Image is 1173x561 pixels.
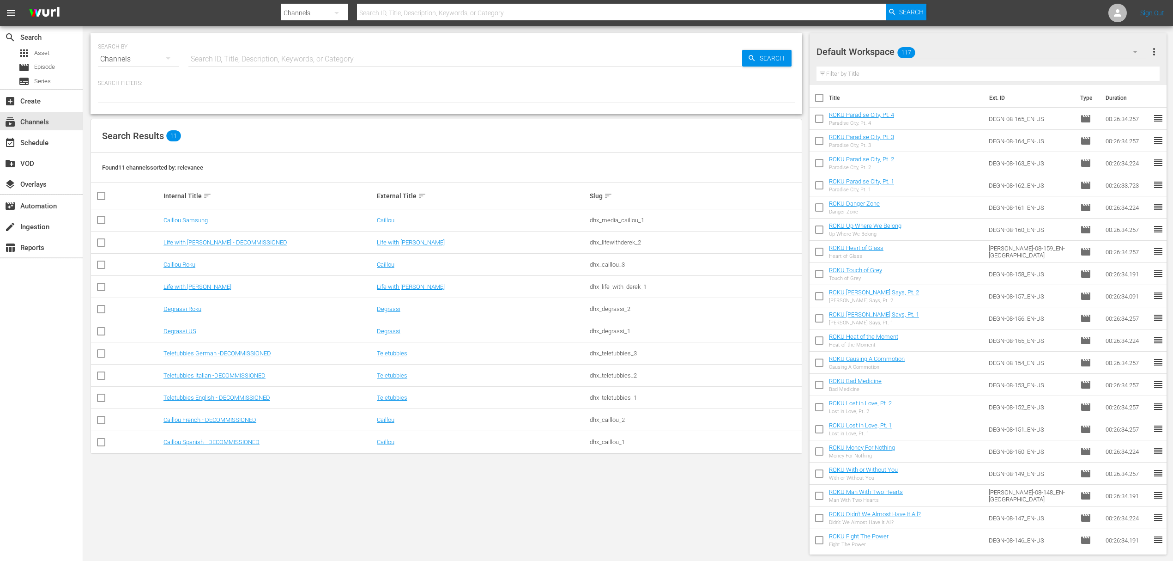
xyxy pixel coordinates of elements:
[985,329,1077,352] td: DEGN-08-155_EN-US
[590,190,800,201] div: Slug
[377,283,445,290] a: Life with [PERSON_NAME]
[985,219,1077,241] td: DEGN-08-160_EN-US
[829,267,882,274] a: ROKU Touch of Grey
[1075,85,1100,111] th: Type
[829,475,898,481] div: With or Without You
[1102,463,1153,485] td: 00:26:34.257
[829,422,892,429] a: ROKU Lost in Love, Pt. 1
[1080,468,1091,479] span: Episode
[1153,335,1164,346] span: reorder
[1153,113,1164,124] span: reorder
[1153,179,1164,190] span: reorder
[590,217,800,224] div: dhx_media_caillou_1
[1102,440,1153,463] td: 00:26:34.224
[985,152,1077,174] td: DEGN-08-163_EN-US
[590,350,800,357] div: dhx_teletubbies_3
[377,261,394,268] a: Caillou
[1153,357,1164,368] span: reorder
[1080,180,1091,191] span: Episode
[98,46,179,72] div: Channels
[829,386,882,392] div: Bad Medicine
[1080,224,1091,235] span: Episode
[985,174,1077,196] td: DEGN-08-162_EN-US
[1153,224,1164,235] span: reorder
[829,85,984,111] th: Title
[829,209,880,215] div: Danger Zone
[1080,202,1091,213] span: Episode
[985,241,1077,263] td: [PERSON_NAME]-08-159_EN-[GEOGRAPHIC_DATA]
[34,62,55,72] span: Episode
[98,79,795,87] p: Search Filters:
[5,116,16,128] span: Channels
[377,217,394,224] a: Caillou
[1102,352,1153,374] td: 00:26:34.257
[1080,490,1091,501] span: Episode
[829,142,894,148] div: Paradise City, Pt. 3
[590,283,800,290] div: dhx_life_with_derek_1
[34,77,51,86] span: Series
[742,50,792,67] button: Search
[377,350,407,357] a: Teletubbies
[829,542,889,548] div: Fight The Power
[985,440,1077,463] td: DEGN-08-150_EN-US
[1102,196,1153,219] td: 00:26:34.224
[1153,534,1164,545] span: reorder
[1080,535,1091,546] span: Episode
[985,418,1077,440] td: DEGN-08-151_EN-US
[1080,291,1091,302] span: Episode
[984,85,1075,111] th: Ext. ID
[163,350,271,357] a: Teletubbies German -DECOMMISSIONED
[1080,402,1091,413] span: Episode
[163,372,266,379] a: Teletubbies Italian -DECOMMISSIONED
[163,190,374,201] div: Internal Title
[418,192,426,200] span: sort
[829,200,880,207] a: ROKU Danger Zone
[829,111,894,118] a: ROKU Paradise City, Pt. 4
[985,108,1077,130] td: DEGN-08-165_EN-US
[590,239,800,246] div: dhx_lifewithderek_2
[829,231,901,237] div: Up Where We Belong
[1102,285,1153,307] td: 00:26:34.091
[1102,529,1153,551] td: 00:26:34.191
[1080,424,1091,435] span: Episode
[829,409,892,415] div: Lost in Love, Pt. 2
[1149,41,1160,63] button: more_vert
[22,2,67,24] img: ans4CAIJ8jUAAAAAAAAAAAAAAAAAAAAAAAAgQb4GAAAAAAAAAAAAAAAAAAAAAAAAJMjXAAAAAAAAAAAAAAAAAAAAAAAAgAT5G...
[5,242,16,253] span: Reports
[985,352,1077,374] td: DEGN-08-154_EN-US
[829,364,905,370] div: Causing A Commotion
[829,355,905,362] a: ROKU Causing A Commotion
[590,416,800,423] div: dhx_caillou_2
[1102,307,1153,329] td: 00:26:34.257
[590,305,800,312] div: dhx_degrassi_2
[1102,396,1153,418] td: 00:26:34.257
[829,156,894,163] a: ROKU Paradise City, Pt. 2
[102,130,164,141] span: Search Results
[18,76,30,87] span: Series
[829,431,892,437] div: Lost in Love, Pt. 1
[1080,113,1091,124] span: Episode
[1080,246,1091,257] span: Episode
[377,190,587,201] div: External Title
[1153,268,1164,279] span: reorder
[163,439,260,445] a: Caillou Spanish - DECOMMISSIONED
[377,328,400,335] a: Degrassi
[1102,329,1153,352] td: 00:26:34.224
[829,444,895,451] a: ROKU Money For Nothing
[163,416,256,423] a: Caillou French - DECOMMISSIONED
[5,221,16,232] span: Ingestion
[829,298,919,304] div: [PERSON_NAME] Says, Pt. 2
[163,328,196,335] a: Degrassi US
[816,39,1146,65] div: Default Workspace
[985,285,1077,307] td: DEGN-08-157_EN-US
[829,165,894,171] div: Paradise City, Pt. 2
[829,488,903,495] a: ROKU Man With Two Hearts
[829,497,903,503] div: Man With Two Hearts
[1102,374,1153,396] td: 00:26:34.257
[985,307,1077,329] td: DEGN-08-156_EN-US
[166,130,181,141] span: 11
[5,201,16,212] span: Automation
[829,134,894,140] a: ROKU Paradise City, Pt. 3
[1153,512,1164,523] span: reorder
[1102,263,1153,285] td: 00:26:34.191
